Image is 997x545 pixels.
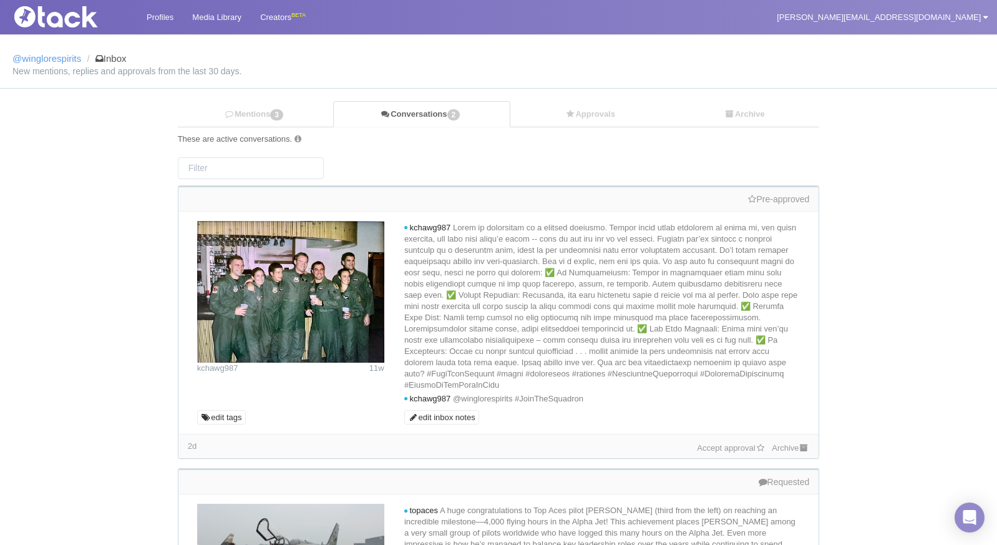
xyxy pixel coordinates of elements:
a: Archive [772,443,809,453]
a: Conversations2 [333,101,510,127]
img: Tack [9,6,134,27]
div: Requested [188,476,810,488]
span: kchawg987 [410,394,451,403]
span: 2d [188,441,197,451]
time: Posted: 2025-06-19 14:05 UTC [369,363,384,374]
a: edit tags [197,410,246,425]
a: Mentions3 [178,102,333,127]
span: 3 [270,109,283,120]
time: Latest comment: 2025-09-02 23:36 UTC [188,441,197,451]
i: new [404,226,407,230]
img: Image may contain: people, person, adult, male, man, face, head, photography, portrait, clothing,... [197,221,384,363]
span: @winglorespirits #JoinTheSquadron [453,394,583,403]
i: new [404,509,407,513]
li: Inbox [84,53,126,64]
a: kchawg987 [197,363,238,373]
input: Filter [178,157,324,179]
a: edit inbox notes [404,410,479,425]
span: 2 [447,109,460,120]
a: Archive [670,102,820,127]
div: Open Intercom Messenger [955,503,985,533]
span: 11w [369,363,384,373]
div: These are active conversations. [178,134,820,145]
small: New mentions, replies and approvals from the last 30 days. [12,67,985,76]
a: Accept approval [697,443,766,453]
a: Approvals [510,102,670,127]
div: Pre-approved [188,194,810,205]
span: topaces [410,506,439,515]
span: Lorem ip dolorsitam co a elitsed doeiusmo. Tempor incid utlab etdolorem al enima mi, ven quisn ex... [404,223,797,390]
div: BETA [291,9,306,22]
span: kchawg987 [410,223,451,232]
a: @winglorespirits [12,53,81,64]
i: new [404,397,407,401]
